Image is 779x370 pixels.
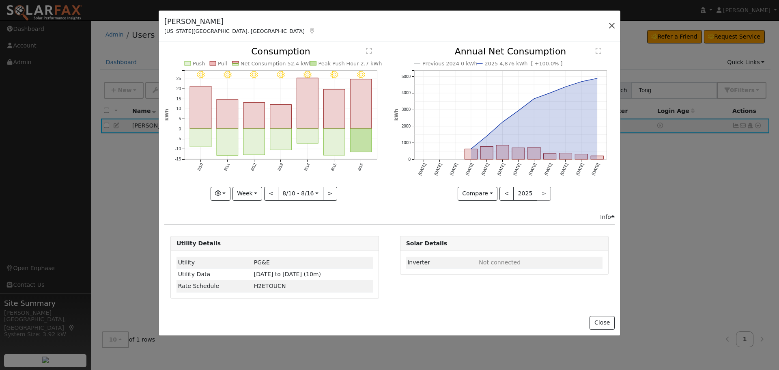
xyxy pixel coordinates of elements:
circle: onclick="" [580,80,583,84]
button: Close [590,316,614,330]
rect: onclick="" [190,87,211,129]
button: 2025 [513,187,537,201]
rect: onclick="" [591,156,603,159]
button: > [323,187,337,201]
div: Info [600,213,615,221]
rect: onclick="" [270,129,292,150]
text: [DATE] [512,162,521,176]
circle: onclick="" [532,97,536,101]
text: 20 [176,87,181,91]
text: 3000 [401,108,411,112]
text: 8/15 [330,162,338,172]
rect: onclick="" [512,148,525,160]
text: 0 [408,157,411,162]
text: Peak Push Hour 2.7 kWh [318,61,382,67]
text: 2025 4,876 kWh [ +100.0% ] [484,61,562,67]
span: Z [254,283,286,289]
span: [DATE] to [DATE] (10m) [254,271,321,277]
i: 8/13 - Clear [277,71,285,79]
text: Pull [218,61,227,67]
span: [US_STATE][GEOGRAPHIC_DATA], [GEOGRAPHIC_DATA] [164,28,305,34]
text: [DATE] [433,162,442,176]
circle: onclick="" [564,85,567,89]
rect: onclick="" [243,103,265,129]
i: 8/14 - Clear [303,71,312,79]
rect: onclick="" [324,89,345,129]
text: 2000 [401,124,411,129]
rect: onclick="" [528,147,540,159]
text: -5 [177,137,181,141]
text: [DATE] [544,162,553,176]
text: [DATE] [591,162,600,176]
span: ID: 17109134, authorized: 07/28/25 [254,259,270,266]
strong: Utility Details [176,240,221,247]
text: kWh [164,109,170,121]
text: [DATE] [559,162,568,176]
text:  [366,48,372,54]
button: < [499,187,514,201]
text: 25 [176,77,181,81]
text: 8/16 [357,162,364,172]
text: 8/12 [250,162,257,172]
text: Push [193,61,205,67]
i: 8/10 - Clear [197,71,205,79]
text: kWh [394,109,399,121]
rect: onclick="" [575,154,587,160]
i: 8/16 - Clear [357,71,365,79]
circle: onclick="" [596,77,599,80]
text: Annual Net Consumption [454,46,566,56]
circle: onclick="" [516,109,520,113]
rect: onclick="" [543,154,556,159]
rect: onclick="" [480,147,493,160]
rect: onclick="" [217,129,238,156]
button: Week [232,187,262,201]
text: -15 [175,157,181,161]
button: 8/10 - 8/16 [278,187,323,201]
text: 8/13 [277,162,284,172]
td: Inverter [406,257,478,268]
rect: onclick="" [465,149,477,159]
text: [DATE] [480,162,490,176]
h5: [PERSON_NAME] [164,16,316,27]
circle: onclick="" [485,135,488,138]
rect: onclick="" [324,129,345,155]
circle: onclick="" [469,147,473,151]
rect: onclick="" [190,129,211,147]
text: 8/14 [303,162,311,172]
text: [DATE] [496,162,506,176]
rect: onclick="" [217,100,238,129]
circle: onclick="" [501,121,504,124]
rect: onclick="" [297,129,318,143]
i: 8/11 - Clear [224,71,232,79]
text: 1000 [401,141,411,145]
strong: Solar Details [406,240,447,247]
text: 8/10 [196,162,204,172]
text: [DATE] [465,162,474,176]
span: ID: null, authorized: None [479,259,521,266]
text: [DATE] [449,162,458,176]
text: 0 [179,127,181,131]
text: 5000 [401,74,411,79]
rect: onclick="" [559,153,572,159]
text: Consumption [251,46,310,56]
text: Previous 2024 0 kWh [422,61,478,67]
rect: onclick="" [351,129,372,152]
button: < [264,187,278,201]
rect: onclick="" [270,105,292,129]
text: 15 [176,97,181,101]
text: -10 [175,147,181,151]
td: Utility [176,257,252,268]
text: 5 [179,117,181,121]
rect: onclick="" [496,145,509,160]
text: Net Consumption 52.4 kWh [241,61,312,67]
text: [DATE] [575,162,584,176]
td: Rate Schedule [176,280,252,292]
a: Map [309,28,316,34]
text:  [596,48,601,54]
i: 8/12 - Clear [250,71,258,79]
text: 10 [176,107,181,111]
circle: onclick="" [548,91,551,95]
button: Compare [458,187,498,201]
rect: onclick="" [297,78,318,129]
text: [DATE] [528,162,537,176]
